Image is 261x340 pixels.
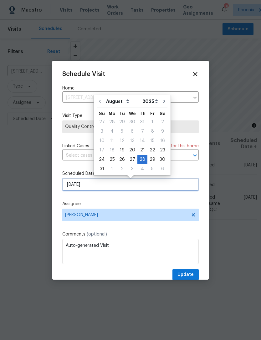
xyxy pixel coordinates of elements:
[147,127,157,136] div: 8
[127,146,137,155] div: 20
[97,136,107,145] div: 10
[157,146,167,155] div: 23
[127,136,137,145] div: Wed Aug 13 2025
[62,93,189,103] input: Enter in an address
[147,118,157,126] div: 1
[137,146,147,155] div: 21
[97,136,107,145] div: Sun Aug 10 2025
[97,145,107,155] div: Sun Aug 17 2025
[127,155,137,164] div: 27
[137,155,147,164] div: 28
[62,143,89,149] span: Linked Cases
[129,111,136,116] abbr: Wednesday
[117,165,127,173] div: 2
[97,155,107,164] div: Sun Aug 24 2025
[62,239,199,264] textarea: Auto-generated Visit
[127,118,137,126] div: 30
[127,165,137,173] div: 3
[107,117,117,127] div: Mon Jul 28 2025
[147,155,157,164] div: 29
[137,136,147,145] div: 14
[117,127,127,136] div: 5
[127,127,137,136] div: 6
[117,155,127,164] div: Tue Aug 26 2025
[127,155,137,164] div: Wed Aug 27 2025
[107,155,117,164] div: Mon Aug 25 2025
[160,95,169,108] button: Go to next month
[157,136,167,145] div: Sat Aug 16 2025
[140,111,146,116] abbr: Thursday
[62,170,199,177] label: Scheduled Date
[62,151,181,160] input: Select cases
[137,118,147,126] div: 31
[137,136,147,145] div: Thu Aug 14 2025
[107,155,117,164] div: 25
[157,165,167,173] div: 6
[62,71,105,77] span: Schedule Visit
[157,127,167,136] div: Sat Aug 09 2025
[157,145,167,155] div: Sat Aug 23 2025
[107,127,117,136] div: Mon Aug 04 2025
[109,111,115,116] abbr: Monday
[97,127,107,136] div: Sun Aug 03 2025
[97,117,107,127] div: Sun Jul 27 2025
[147,136,157,145] div: 15
[117,164,127,174] div: Tue Sep 02 2025
[137,127,147,136] div: 7
[117,136,127,145] div: 12
[117,145,127,155] div: Tue Aug 19 2025
[147,127,157,136] div: Fri Aug 08 2025
[137,165,147,173] div: 4
[95,95,105,108] button: Go to previous month
[192,71,199,78] span: Close
[117,118,127,126] div: 29
[141,97,160,106] select: Year
[99,111,105,116] abbr: Sunday
[107,118,117,126] div: 28
[97,155,107,164] div: 24
[97,165,107,173] div: 31
[117,117,127,127] div: Tue Jul 29 2025
[160,111,166,116] abbr: Saturday
[97,118,107,126] div: 27
[172,269,199,281] button: Update
[137,127,147,136] div: Thu Aug 07 2025
[117,127,127,136] div: Tue Aug 05 2025
[62,85,199,91] label: Home
[107,145,117,155] div: Mon Aug 18 2025
[62,201,199,207] label: Assignee
[147,155,157,164] div: Fri Aug 29 2025
[157,136,167,145] div: 16
[157,155,167,164] div: 30
[147,136,157,145] div: Fri Aug 15 2025
[117,155,127,164] div: 26
[107,136,117,145] div: 11
[147,164,157,174] div: Fri Sep 05 2025
[127,127,137,136] div: Wed Aug 06 2025
[62,113,199,119] label: Visit Type
[157,164,167,174] div: Sat Sep 06 2025
[147,165,157,173] div: 5
[119,111,125,116] abbr: Tuesday
[127,164,137,174] div: Wed Sep 03 2025
[137,155,147,164] div: Thu Aug 28 2025
[107,164,117,174] div: Mon Sep 01 2025
[107,165,117,173] div: 1
[107,127,117,136] div: 4
[65,212,188,217] span: [PERSON_NAME]
[107,136,117,145] div: Mon Aug 11 2025
[117,136,127,145] div: Tue Aug 12 2025
[87,232,107,236] span: (optional)
[62,178,199,191] input: M/D/YYYY
[177,271,194,279] span: Update
[157,155,167,164] div: Sat Aug 30 2025
[127,145,137,155] div: Wed Aug 20 2025
[117,146,127,155] div: 19
[65,124,196,130] span: Quality Control
[191,151,199,160] button: Open
[157,118,167,126] div: 2
[127,136,137,145] div: 13
[97,164,107,174] div: Sun Aug 31 2025
[127,117,137,127] div: Wed Jul 30 2025
[137,164,147,174] div: Thu Sep 04 2025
